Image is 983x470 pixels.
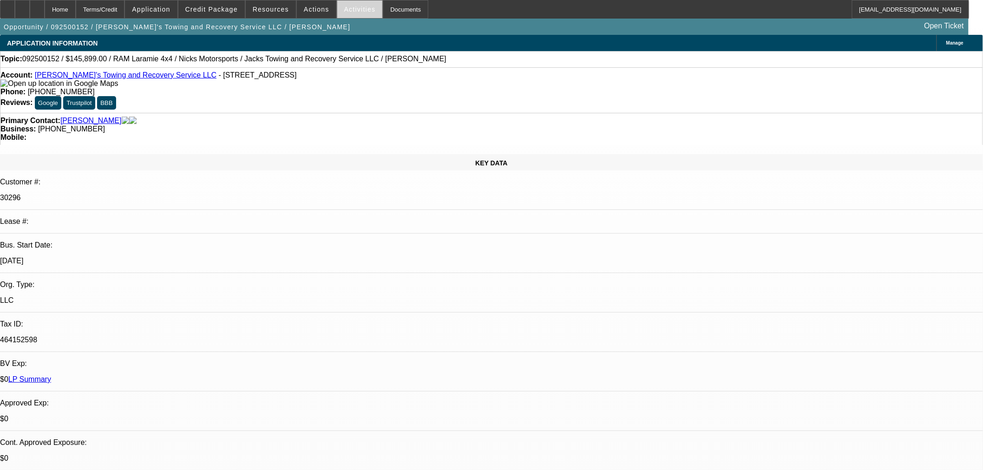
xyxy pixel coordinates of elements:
img: facebook-icon.png [122,117,129,125]
strong: Mobile: [0,133,26,141]
a: [PERSON_NAME]'s Towing and Recovery Service LLC [35,71,216,79]
strong: Reviews: [0,98,33,106]
button: Activities [337,0,383,18]
a: LP Summary [8,375,51,383]
img: linkedin-icon.png [129,117,137,125]
strong: Account: [0,71,33,79]
a: [PERSON_NAME] [60,117,122,125]
span: Opportunity / 092500152 / [PERSON_NAME]'s Towing and Recovery Service LLC / [PERSON_NAME] [4,23,350,31]
strong: Business: [0,125,36,133]
span: Activities [344,6,376,13]
span: KEY DATA [475,159,507,167]
strong: Topic: [0,55,22,63]
span: Manage [946,40,963,46]
button: Actions [297,0,336,18]
a: View Google Maps [0,79,118,87]
img: Open up location in Google Maps [0,79,118,88]
strong: Phone: [0,88,26,96]
span: Resources [253,6,289,13]
button: Application [125,0,177,18]
span: 092500152 / $145,899.00 / RAM Laramie 4x4 / Nicks Motorsports / Jacks Towing and Recovery Service... [22,55,446,63]
a: Open Ticket [921,18,968,34]
span: APPLICATION INFORMATION [7,39,98,47]
button: Google [35,96,61,110]
button: Credit Package [178,0,245,18]
button: Resources [246,0,296,18]
span: [PHONE_NUMBER] [28,88,95,96]
span: Credit Package [185,6,238,13]
span: Application [132,6,170,13]
button: Trustpilot [63,96,95,110]
span: Actions [304,6,329,13]
span: - [STREET_ADDRESS] [219,71,297,79]
button: BBB [97,96,116,110]
strong: Primary Contact: [0,117,60,125]
span: [PHONE_NUMBER] [38,125,105,133]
